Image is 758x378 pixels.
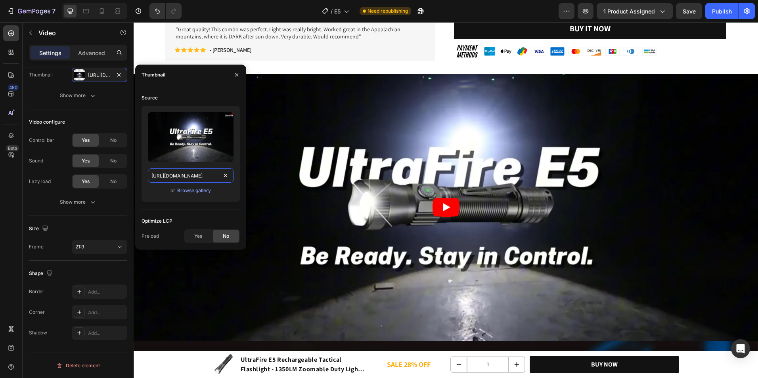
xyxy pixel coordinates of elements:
[603,7,655,15] span: 1 product assigned
[29,137,54,144] div: Control bar
[29,71,53,78] div: Thumbnail
[88,288,125,296] div: Add...
[6,145,19,151] div: Beta
[82,157,90,164] span: Yes
[29,329,47,336] div: Shadow
[318,335,333,350] button: decrement
[88,309,125,316] div: Add...
[149,3,182,19] div: Undo/Redo
[29,288,44,295] div: Border
[38,28,106,38] p: Video
[683,8,696,15] span: Save
[29,88,127,103] button: Show more
[29,195,127,209] button: Show more
[88,330,125,337] div: Add...
[148,112,234,162] img: preview-image
[239,336,312,349] p: SALE 28% OFF
[72,240,127,254] button: 21:9
[177,187,211,194] div: Browse gallery
[712,7,732,15] div: Publish
[177,187,211,195] button: Browse gallery
[88,72,111,79] div: [URL][DOMAIN_NAME]
[29,359,127,372] button: Delete element
[56,361,100,370] div: Delete element
[82,178,90,185] span: Yes
[29,268,54,279] div: Shape
[170,186,175,195] span: or
[78,49,105,57] p: Advanced
[29,223,50,234] div: Size
[110,137,117,144] span: No
[60,92,97,99] div: Show more
[8,84,19,91] div: 450
[142,71,165,78] div: Thumbnail
[142,218,172,225] div: Optimize LCP
[334,7,341,15] span: E5
[3,3,59,19] button: 7
[29,243,44,250] div: Frame
[60,198,97,206] div: Show more
[142,233,159,240] div: Preload
[597,3,673,19] button: 1 product assigned
[82,137,90,144] span: Yes
[457,337,484,348] div: Buy Now
[396,334,546,351] button: Buy Now
[223,233,229,240] span: No
[110,178,117,185] span: No
[110,157,117,164] span: No
[299,176,326,195] button: Play
[134,22,758,378] iframe: Design area
[79,331,101,353] img: UltraFire_E5 - UltraFire
[148,168,234,183] input: https://example.com/image.jpg
[29,157,43,164] div: Sound
[142,94,158,101] div: Source
[676,3,702,19] button: Save
[705,3,739,19] button: Publish
[52,6,56,16] p: 7
[320,20,593,39] img: PAY.svg
[331,7,333,15] span: /
[194,233,202,240] span: Yes
[106,332,233,353] h1: UltraFire E5 Rechargeable Tactical Flashlight - 1350LM Zoomable Duty Light for Police, Correction...
[29,309,45,316] div: Corner
[39,49,61,57] p: Settings
[333,335,375,350] input: quantity
[29,118,65,126] div: Video configure
[375,335,391,350] button: increment
[75,244,84,250] span: 21:9
[368,8,408,15] span: Need republishing
[731,339,750,358] div: Open Intercom Messenger
[29,178,51,185] div: Lazy load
